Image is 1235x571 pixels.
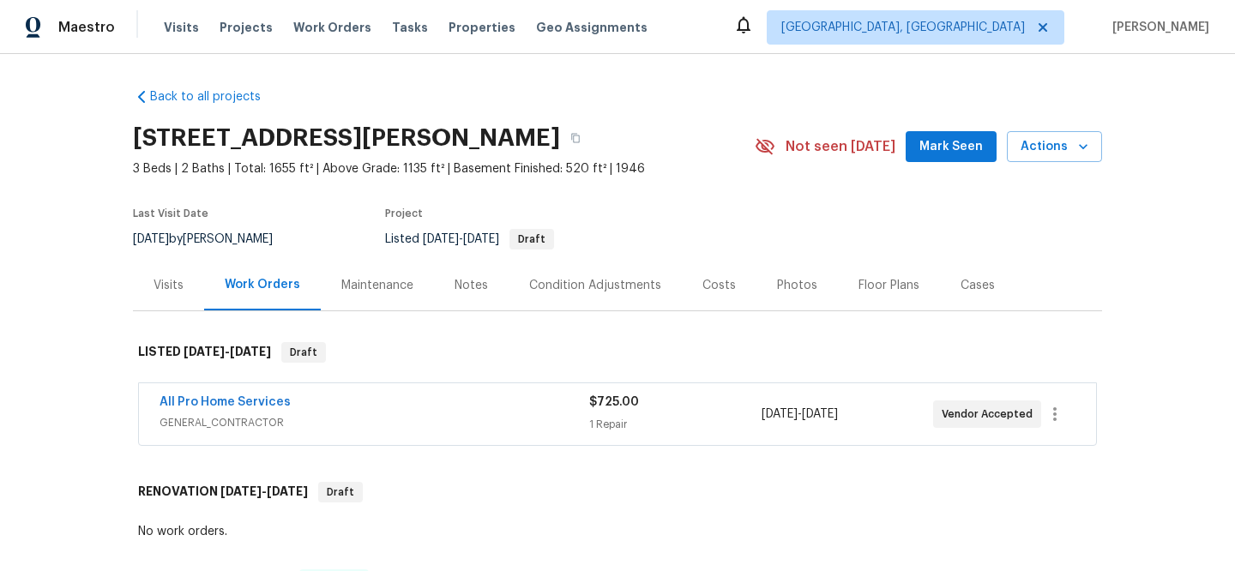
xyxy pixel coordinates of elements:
span: Geo Assignments [536,19,648,36]
span: Properties [449,19,515,36]
span: Visits [164,19,199,36]
span: [DATE] [802,408,838,420]
span: Mark Seen [919,136,983,158]
span: Listed [385,233,554,245]
span: Actions [1021,136,1088,158]
h6: LISTED [138,342,271,363]
div: LISTED [DATE]-[DATE]Draft [133,325,1102,380]
span: - [220,485,308,497]
div: No work orders. [138,523,1097,540]
span: GENERAL_CONTRACTOR [160,414,589,431]
span: Not seen [DATE] [786,138,895,155]
div: Cases [961,277,995,294]
div: 1 Repair [589,416,761,433]
span: Projects [220,19,273,36]
span: [DATE] [184,346,225,358]
h6: RENOVATION [138,482,308,502]
div: by [PERSON_NAME] [133,229,293,249]
div: Photos [777,277,817,294]
div: RENOVATION [DATE]-[DATE]Draft [133,465,1102,520]
button: Mark Seen [906,131,997,163]
div: Visits [154,277,184,294]
span: Work Orders [293,19,371,36]
span: [DATE] [230,346,271,358]
div: Floor Plans [858,277,919,294]
button: Copy Address [560,123,591,153]
div: Notes [455,277,488,294]
span: Maestro [58,19,115,36]
span: 3 Beds | 2 Baths | Total: 1655 ft² | Above Grade: 1135 ft² | Basement Finished: 520 ft² | 1946 [133,160,755,177]
span: - [762,406,838,423]
span: [PERSON_NAME] [1105,19,1209,36]
span: Draft [320,484,361,501]
span: [DATE] [133,233,169,245]
span: Project [385,208,423,219]
span: Last Visit Date [133,208,208,219]
div: Maintenance [341,277,413,294]
span: Draft [511,234,552,244]
span: [DATE] [762,408,798,420]
a: Back to all projects [133,88,298,105]
span: - [423,233,499,245]
div: Costs [702,277,736,294]
span: [DATE] [220,485,262,497]
span: [DATE] [267,485,308,497]
span: [DATE] [463,233,499,245]
span: $725.00 [589,396,639,408]
span: [DATE] [423,233,459,245]
span: Vendor Accepted [942,406,1039,423]
span: [GEOGRAPHIC_DATA], [GEOGRAPHIC_DATA] [781,19,1025,36]
span: Draft [283,344,324,361]
span: - [184,346,271,358]
h2: [STREET_ADDRESS][PERSON_NAME] [133,129,560,147]
a: All Pro Home Services [160,396,291,408]
div: Work Orders [225,276,300,293]
span: Tasks [392,21,428,33]
div: Condition Adjustments [529,277,661,294]
button: Actions [1007,131,1102,163]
